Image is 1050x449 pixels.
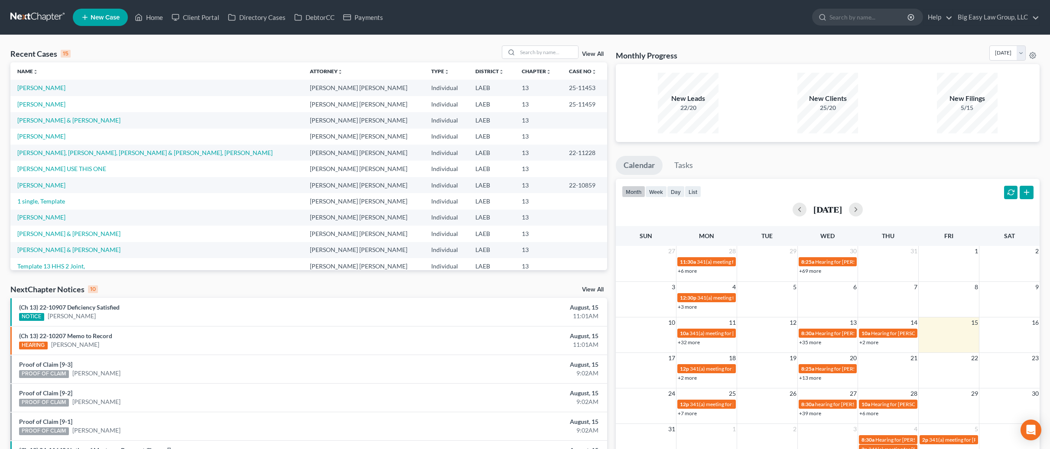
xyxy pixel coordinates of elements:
a: [PERSON_NAME] & [PERSON_NAME] [17,116,120,124]
a: [PERSON_NAME] [72,397,120,406]
td: LAEB [468,210,515,226]
td: Individual [424,193,468,209]
td: LAEB [468,129,515,145]
span: Tue [761,232,773,239]
i: unfold_more [546,69,551,74]
div: 15 [61,50,71,58]
a: Case Nounfold_more [569,68,597,74]
a: Help [923,10,952,25]
div: HEARING [19,342,48,349]
span: 8:30a [861,436,874,443]
span: Hearing for [PERSON_NAME] [815,365,883,372]
td: Individual [424,242,468,258]
span: 15 [970,317,979,328]
span: 29 [789,246,797,256]
td: LAEB [468,96,515,112]
span: Hearing for [PERSON_NAME] [871,330,939,336]
div: 9:02AM [411,369,598,378]
span: 10a [861,401,870,407]
td: [PERSON_NAME] [PERSON_NAME] [303,112,424,128]
a: Nameunfold_more [17,68,38,74]
div: NextChapter Notices [10,284,98,294]
span: hearing for [PERSON_NAME] [815,401,882,407]
a: [PERSON_NAME] [17,213,65,221]
td: LAEB [468,112,515,128]
span: 2 [792,424,797,434]
div: New Filings [937,94,998,103]
div: Recent Cases [10,48,71,59]
a: +2 more [859,339,878,346]
div: August, 15 [411,417,598,426]
span: 25 [728,388,737,399]
span: 11 [728,317,737,328]
span: Fri [944,232,953,239]
span: 14 [910,317,918,328]
span: 26 [789,388,797,399]
div: August, 15 [411,332,598,340]
td: [PERSON_NAME] [PERSON_NAME] [303,193,424,209]
h3: Monthly Progress [616,50,677,61]
td: LAEB [468,193,515,209]
a: Home [130,10,167,25]
td: [PERSON_NAME] [PERSON_NAME] [303,80,424,96]
td: 13 [515,210,562,226]
span: 8:25a [801,365,814,372]
td: 13 [515,112,562,128]
span: Sun [640,232,652,239]
span: 341(a) meeting for [PERSON_NAME] [697,294,781,301]
span: 5 [792,282,797,292]
td: [PERSON_NAME] [PERSON_NAME] [303,242,424,258]
td: [PERSON_NAME] [PERSON_NAME] [303,145,424,161]
td: 13 [515,193,562,209]
a: Directory Cases [224,10,290,25]
a: [PERSON_NAME] [72,369,120,378]
span: 29 [970,388,979,399]
span: 12 [789,317,797,328]
i: unfold_more [499,69,504,74]
span: Mon [699,232,714,239]
span: 341(a) meeting for [PERSON_NAME] [689,330,773,336]
a: Proof of Claim [9-3] [19,361,72,368]
i: unfold_more [33,69,38,74]
td: [PERSON_NAME] [PERSON_NAME] [303,226,424,242]
span: 6 [852,282,858,292]
td: Individual [424,129,468,145]
td: Individual [424,161,468,177]
span: 341(a) meeting for [PERSON_NAME] [690,365,774,372]
div: 11:01AM [411,312,598,320]
td: [PERSON_NAME] [PERSON_NAME] [303,129,424,145]
span: 11:30a [680,258,696,265]
td: LAEB [468,145,515,161]
div: 11:01AM [411,340,598,349]
td: [PERSON_NAME] [PERSON_NAME] [303,210,424,226]
td: 22-11228 [562,145,607,161]
span: 22 [970,353,979,363]
a: Chapterunfold_more [522,68,551,74]
a: +6 more [859,410,878,417]
span: 12p [680,401,689,407]
span: 1 [731,424,737,434]
span: 24 [667,388,676,399]
span: 8:30a [801,330,814,336]
span: 341(a) meeting for [PERSON_NAME] [929,436,1013,443]
td: Individual [424,177,468,193]
td: 13 [515,145,562,161]
div: Open Intercom Messenger [1021,420,1041,440]
a: +35 more [799,339,821,346]
a: Client Portal [167,10,224,25]
span: 10a [680,330,689,336]
span: 27 [667,246,676,256]
td: LAEB [468,161,515,177]
td: 25-11459 [562,96,607,112]
a: [PERSON_NAME] [17,84,65,91]
td: LAEB [468,258,515,274]
td: 13 [515,161,562,177]
span: 31 [667,424,676,434]
span: 19 [789,353,797,363]
a: Payments [339,10,387,25]
div: August, 15 [411,389,598,397]
td: 13 [515,258,562,274]
span: Thu [882,232,894,239]
td: Individual [424,112,468,128]
div: 5/15 [937,103,998,112]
